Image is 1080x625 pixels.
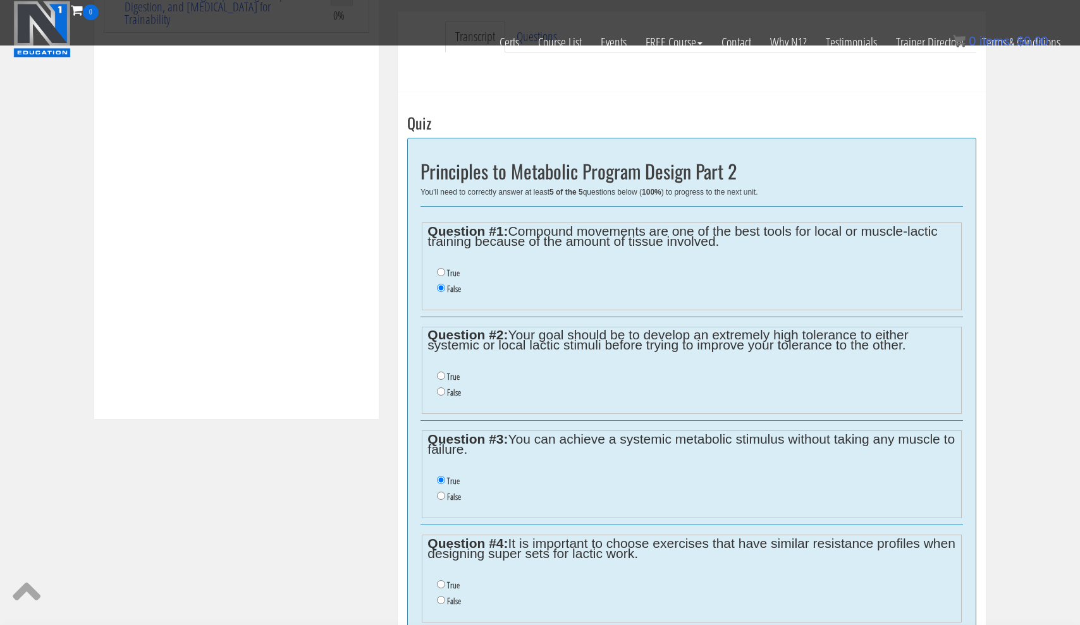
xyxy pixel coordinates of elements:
[447,387,461,397] label: False
[591,20,636,64] a: Events
[953,35,966,47] img: icon11.png
[1017,34,1024,48] span: $
[447,492,461,502] label: False
[420,188,963,197] div: You'll need to correctly answer at least questions below ( ) to progress to the next unit.
[1017,34,1048,48] bdi: 0.00
[636,20,712,64] a: FREE Course
[549,188,583,197] b: 5 of the 5
[529,20,591,64] a: Course List
[13,1,71,58] img: n1-education
[447,596,461,606] label: False
[447,268,460,278] label: True
[427,327,508,342] strong: Question #2:
[427,434,955,454] legend: You can achieve a systemic metabolic stimulus without taking any muscle to failure.
[427,330,955,350] legend: Your goal should be to develop an extremely high tolerance to either systemic or local lactic sti...
[969,34,976,48] span: 0
[973,20,1070,64] a: Terms & Conditions
[979,34,1013,48] span: items:
[887,20,973,64] a: Trainer Directory
[83,4,99,20] span: 0
[816,20,887,64] a: Testimonials
[642,188,661,197] b: 100%
[427,536,508,550] strong: Question #4:
[427,226,955,246] legend: Compound movements are one of the best tools for local or muscle-lactic training because of the a...
[447,580,460,590] label: True
[427,432,508,446] strong: Question #3:
[420,161,963,181] h2: Principles to Metabolic Program Design Part 2
[490,20,529,64] a: Certs
[427,538,955,559] legend: It is important to choose exercises that have similar resistance profiles when designing super se...
[712,20,761,64] a: Contact
[447,476,460,486] label: True
[447,372,460,382] label: True
[71,1,99,18] a: 0
[447,284,461,294] label: False
[761,20,816,64] a: Why N1?
[427,224,508,238] strong: Question #1:
[407,114,976,131] h3: Quiz
[953,34,1048,48] a: 0 items: $0.00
